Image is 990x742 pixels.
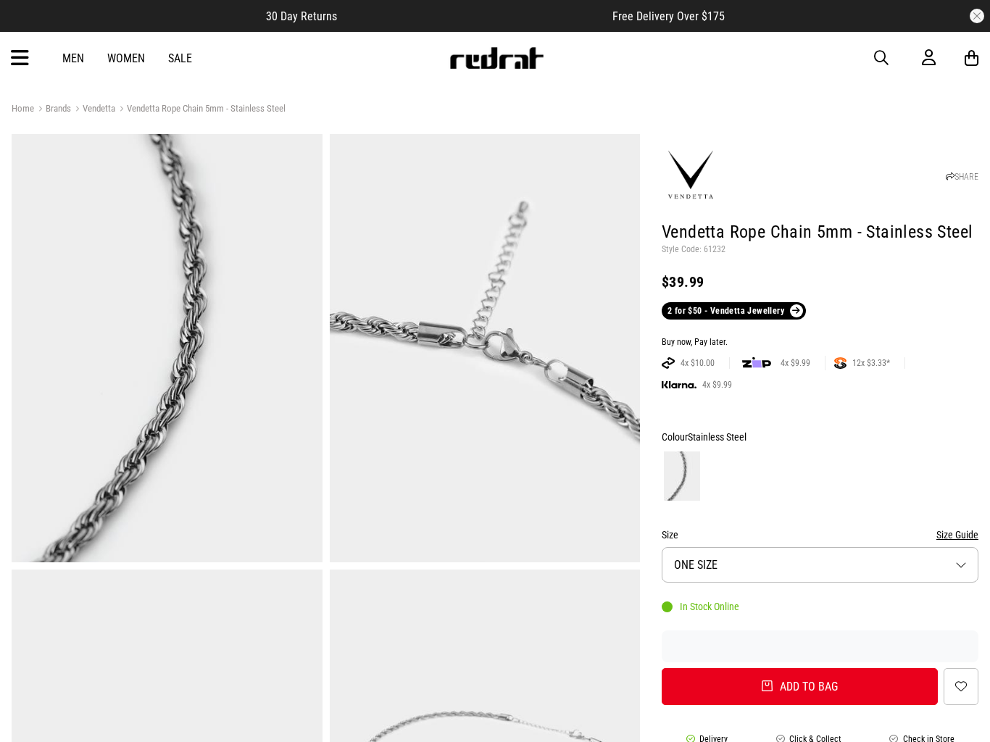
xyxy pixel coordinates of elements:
[847,357,896,369] span: 12x $3.33*
[662,428,978,446] div: Colour
[674,558,717,572] span: ONE SIZE
[662,639,978,654] iframe: Customer reviews powered by Trustpilot
[696,379,738,391] span: 4x $9.99
[936,526,978,543] button: Size Guide
[330,134,641,562] img: Vendetta Rope Chain 5mm - Stainless Steel in Silver
[62,51,84,65] a: Men
[662,273,978,291] div: $39.99
[662,526,978,543] div: Size
[742,356,771,370] img: zip
[662,244,978,256] p: Style Code: 61232
[675,357,720,369] span: 4x $10.00
[662,357,675,369] img: AFTERPAY
[662,146,720,204] img: Vendetta
[34,103,71,117] a: Brands
[834,357,847,369] img: SPLITPAY
[662,381,696,389] img: KLARNA
[449,47,544,69] img: Redrat logo
[168,51,192,65] a: Sale
[266,9,337,23] span: 30 Day Returns
[662,302,805,320] a: 2 for $50 - Vendetta Jewellery
[775,357,816,369] span: 4x $9.99
[612,9,725,23] span: Free Delivery Over $175
[662,221,978,244] h1: Vendetta Rope Chain 5mm - Stainless Steel
[662,668,938,705] button: Add to bag
[366,9,583,23] iframe: Customer reviews powered by Trustpilot
[662,337,978,349] div: Buy now, Pay later.
[662,547,978,583] button: ONE SIZE
[107,51,145,65] a: Women
[12,103,34,114] a: Home
[115,103,286,117] a: Vendetta Rope Chain 5mm - Stainless Steel
[664,451,700,501] img: Stainless Steel
[946,172,978,182] a: SHARE
[12,134,323,562] img: Vendetta Rope Chain 5mm - Stainless Steel in Silver
[662,601,739,612] div: In Stock Online
[71,103,115,117] a: Vendetta
[688,431,746,443] span: Stainless Steel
